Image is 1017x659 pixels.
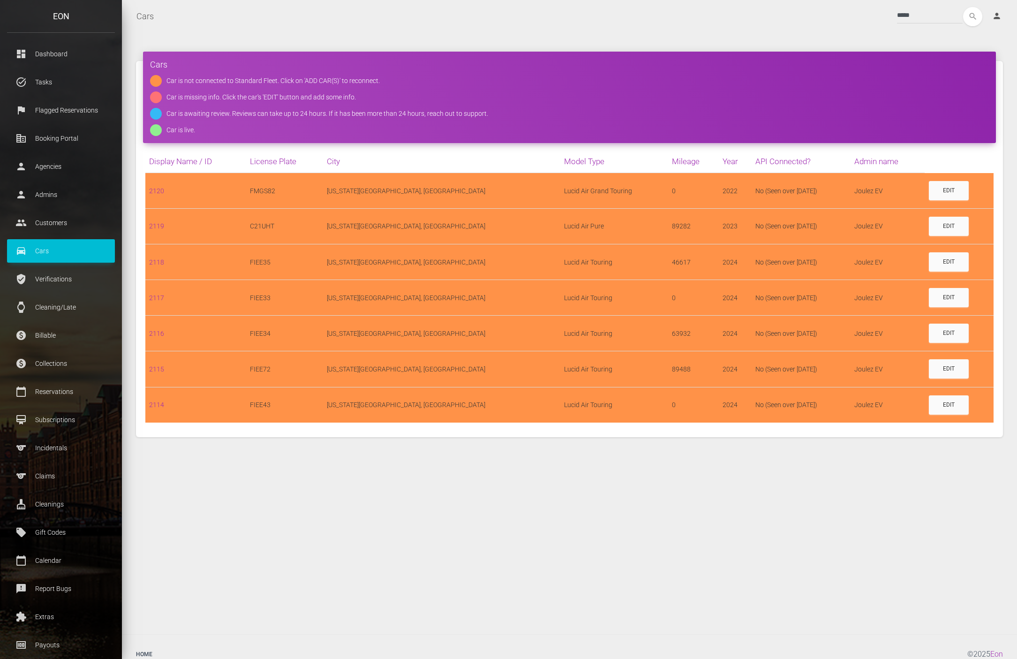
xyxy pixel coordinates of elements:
[752,244,851,280] td: No (Seen over [DATE])
[719,150,752,173] th: Year
[929,324,969,343] a: Edit
[943,294,955,302] div: Edit
[14,244,108,258] p: Cars
[929,252,969,272] a: Edit
[246,173,323,209] td: FMGS82
[752,387,851,423] td: No (Seen over [DATE])
[7,267,115,291] a: verified_user Verifications
[719,316,752,351] td: 2024
[560,208,668,244] td: Lucid Air Pure
[7,549,115,572] a: calendar_today Calendar
[560,280,668,316] td: Lucid Air Touring
[14,356,108,371] p: Collections
[149,187,164,195] a: 2120
[7,295,115,319] a: watch Cleaning/Late
[7,127,115,150] a: corporate_fare Booking Portal
[929,181,969,200] a: Edit
[560,173,668,209] td: Lucid Air Grand Touring
[929,395,969,415] a: Edit
[7,98,115,122] a: flag Flagged Reservations
[7,324,115,347] a: paid Billable
[719,351,752,387] td: 2024
[14,413,108,427] p: Subscriptions
[149,222,164,230] a: 2119
[14,553,108,568] p: Calendar
[246,387,323,423] td: FIEE43
[323,316,560,351] td: [US_STATE][GEOGRAPHIC_DATA], [GEOGRAPHIC_DATA]
[668,387,718,423] td: 0
[14,300,108,314] p: Cleaning/Late
[246,150,323,173] th: License Plate
[14,103,108,117] p: Flagged Reservations
[560,351,668,387] td: Lucid Air Touring
[851,351,924,387] td: Joulez EV
[323,351,560,387] td: [US_STATE][GEOGRAPHIC_DATA], [GEOGRAPHIC_DATA]
[560,316,668,351] td: Lucid Air Touring
[851,173,924,209] td: Joulez EV
[929,288,969,307] a: Edit
[668,208,718,244] td: 89282
[149,294,164,302] a: 2117
[752,351,851,387] td: No (Seen over [DATE])
[963,7,982,26] button: search
[14,328,108,342] p: Billable
[668,280,718,316] td: 0
[943,401,955,409] div: Edit
[166,75,380,87] div: Car is not connected to Standard Fleet. Click on 'ADD CAR(S)' to reconnect.
[7,464,115,488] a: sports Claims
[992,11,1002,21] i: person
[7,408,115,432] a: card_membership Subscriptions
[719,208,752,244] td: 2023
[14,159,108,174] p: Agencies
[719,173,752,209] td: 2022
[851,150,924,173] th: Admin name
[246,316,323,351] td: FIEE34
[943,329,955,337] div: Edit
[14,216,108,230] p: Customers
[7,380,115,403] a: calendar_today Reservations
[7,633,115,657] a: money Payouts
[14,47,108,61] p: Dashboard
[246,208,323,244] td: C21UHT
[851,387,924,423] td: Joulez EV
[14,610,108,624] p: Extras
[719,387,752,423] td: 2024
[7,239,115,263] a: drive_eta Cars
[323,244,560,280] td: [US_STATE][GEOGRAPHIC_DATA], [GEOGRAPHIC_DATA]
[150,59,989,70] h4: Cars
[752,316,851,351] td: No (Seen over [DATE])
[668,150,718,173] th: Mileage
[752,173,851,209] td: No (Seen over [DATE])
[323,150,560,173] th: City
[14,272,108,286] p: Verifications
[7,605,115,629] a: extension Extras
[246,244,323,280] td: FIEE35
[851,280,924,316] td: Joulez EV
[166,124,195,136] div: Car is live.
[14,131,108,145] p: Booking Portal
[149,401,164,409] a: 2114
[7,352,115,375] a: paid Collections
[990,650,1003,659] a: Eon
[7,436,115,460] a: sports Incidentals
[14,525,108,539] p: Gift Codes
[851,208,924,244] td: Joulez EV
[752,208,851,244] td: No (Seen over [DATE])
[166,91,356,103] div: Car is missing info. Click the car's 'EDIT' button and add some info.
[560,387,668,423] td: Lucid Air Touring
[14,188,108,202] p: Admins
[7,42,115,66] a: dashboard Dashboard
[929,359,969,379] a: Edit
[323,208,560,244] td: [US_STATE][GEOGRAPHIC_DATA], [GEOGRAPHIC_DATA]
[851,316,924,351] td: Joulez EV
[668,244,718,280] td: 46617
[7,183,115,206] a: person Admins
[985,7,1010,26] a: person
[14,385,108,399] p: Reservations
[719,280,752,316] td: 2024
[14,469,108,483] p: Claims
[14,638,108,652] p: Payouts
[668,351,718,387] td: 89488
[943,365,955,373] div: Edit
